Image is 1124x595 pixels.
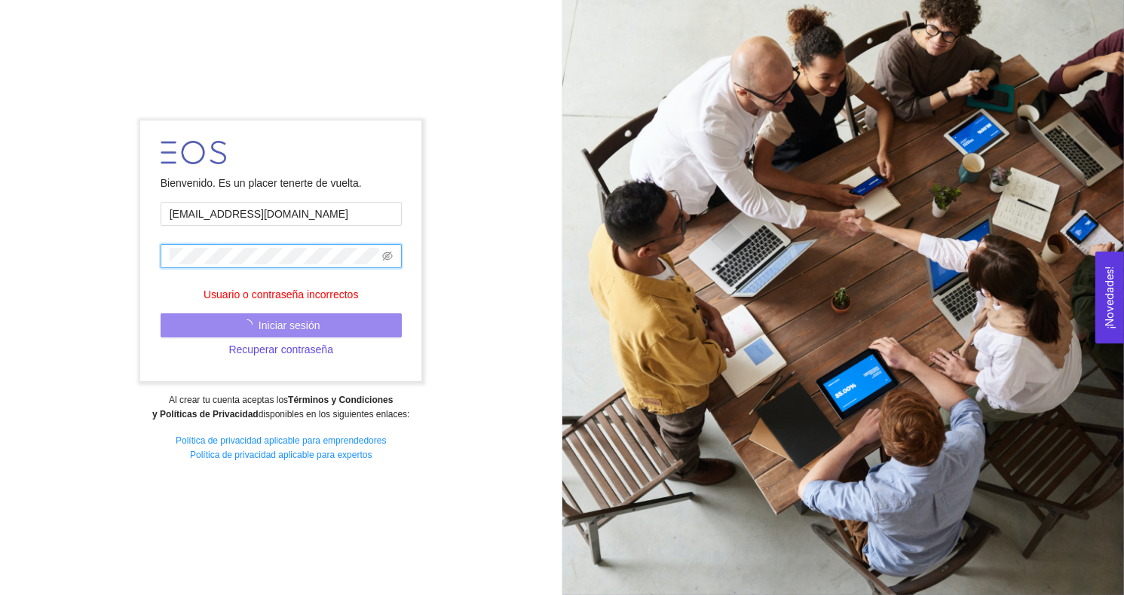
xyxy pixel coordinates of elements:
[1095,252,1124,343] button: Open Feedback Widget
[228,341,333,358] span: Recuperar contraseña
[161,141,226,164] img: LOGO
[242,319,259,330] span: loading
[161,175,402,191] div: Bienvenido. Es un placer tenerte de vuelta.
[382,251,393,261] span: eye-invisible
[161,337,402,362] button: Recuperar contraseña
[259,317,320,334] span: Iniciar sesión
[176,435,387,446] a: Política de privacidad aplicable para emprendedores
[10,393,552,422] div: Al crear tu cuenta aceptas los disponibles en los siguientes enlaces:
[190,450,372,460] a: Política de privacidad aplicable para expertos
[161,313,402,337] button: Iniciar sesión
[161,343,402,355] a: Recuperar contraseña
[161,202,402,226] input: Correo electrónico
[161,286,402,303] p: Usuario o contraseña incorrectos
